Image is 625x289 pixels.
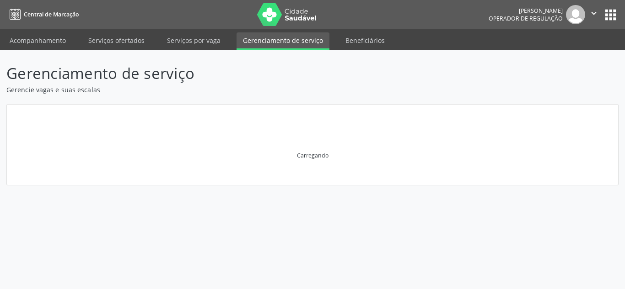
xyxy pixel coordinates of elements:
a: Serviços por vaga [161,32,227,48]
button:  [585,5,603,24]
button: apps [603,7,619,23]
a: Acompanhamento [3,32,72,48]
a: Serviços ofertados [82,32,151,48]
span: Operador de regulação [489,15,563,22]
img: img [566,5,585,24]
a: Central de Marcação [6,7,79,22]
a: Gerenciamento de serviço [237,32,329,50]
div: Carregando [297,152,329,159]
p: Gerenciamento de serviço [6,62,435,85]
p: Gerencie vagas e suas escalas [6,85,435,95]
div: [PERSON_NAME] [489,7,563,15]
span: Central de Marcação [24,11,79,18]
i:  [589,8,599,18]
a: Beneficiários [339,32,391,48]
